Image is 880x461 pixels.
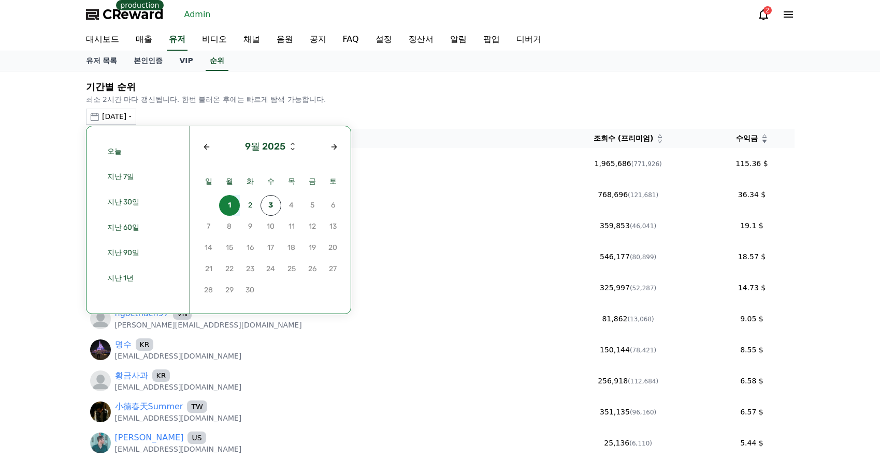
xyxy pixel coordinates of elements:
[180,6,215,23] a: Admin
[281,195,302,216] button: 4
[99,267,177,289] button: 지난 1년
[302,195,323,216] button: 5
[171,51,201,71] a: VIP
[757,8,770,21] a: 2
[290,146,296,152] i: Previous year
[547,334,710,365] td: 150,144
[99,217,177,238] button: 지난 60일
[240,237,261,259] button: 16
[115,369,148,382] a: 황금사과
[99,191,177,213] button: 지난 30일
[326,139,342,155] button: Next month
[547,303,710,334] td: 81,862
[335,29,367,51] a: FAQ
[198,237,219,259] button: 14
[240,195,261,216] button: 2
[26,344,45,352] span: Home
[115,320,302,330] p: [PERSON_NAME][EMAIL_ADDRESS][DOMAIN_NAME]
[709,365,794,396] td: 6.58 $
[99,242,177,263] button: 지난 90일
[709,396,794,427] td: 6.57 $
[302,216,323,237] button: 12
[323,195,343,216] span: 6
[400,29,442,51] a: 정산서
[90,433,111,453] img: https://lh3.googleusercontent.com/a/ACg8ocLvMi4oIqoBad7wrHa9QHXPHNHYYkW9v5RsHZT2r3h1-0ZX5uk=s96-c
[442,29,475,51] a: 알림
[102,111,132,122] div: [DATE] -
[219,237,240,259] button: 15
[187,400,207,413] span: TW
[219,176,240,187] span: 월
[261,195,281,216] span: 3
[198,139,215,155] button: Previous month
[240,216,261,237] button: 9
[323,216,343,237] button: 13
[235,29,268,51] a: 채널
[219,259,240,279] span: 22
[547,272,710,303] td: 325,997
[630,285,656,292] span: (52,287)
[261,259,281,279] span: 24
[281,216,302,237] span: 11
[219,237,240,258] span: 15
[90,308,111,329] img: profile_blank.webp
[630,254,656,261] span: (80,899)
[281,237,302,258] span: 18
[261,237,281,258] span: 17
[630,409,656,416] span: (96,160)
[115,400,183,413] a: 小德春天Summer
[240,259,261,279] span: 23
[281,216,302,237] button: 11
[115,351,242,361] p: [EMAIL_ADDRESS][DOMAIN_NAME]
[3,328,68,354] a: Home
[86,129,547,148] th: 유저
[709,427,794,458] td: 5.44 $
[330,143,338,151] div: Next month
[709,179,794,210] td: 36.34 $
[547,365,710,396] td: 256,918
[630,222,656,230] span: (46,041)
[508,29,550,51] a: 디버거
[290,141,296,147] button: Next year
[152,369,170,382] span: KR
[323,237,343,258] span: 20
[268,29,301,51] a: 음원
[736,133,758,144] span: 수익금
[194,29,235,51] a: 비디오
[709,210,794,241] td: 19.1 $
[103,6,164,23] span: CReward
[127,29,161,51] a: 매출
[709,303,794,334] td: 9.05 $
[198,176,219,187] span: 일
[475,29,508,51] a: 팝업
[90,370,111,391] img: profile_blank.webp
[547,210,710,241] td: 359,853
[99,141,177,162] button: 오늘
[115,338,132,351] a: 명수
[203,143,211,151] div: Previous month
[627,316,654,323] span: (13,068)
[240,280,261,301] button: 30
[281,259,302,280] button: 25
[198,216,219,237] span: 7
[547,148,710,179] td: 1,965,686
[709,272,794,303] td: 14.73 $
[198,237,219,258] span: 14
[68,328,134,354] a: Messages
[198,280,219,301] button: 28
[115,413,242,423] p: [EMAIL_ADDRESS][DOMAIN_NAME]
[630,347,656,354] span: (78,421)
[240,237,261,258] span: 16
[763,6,772,14] div: 2
[125,51,171,71] a: 본인인증
[323,259,343,280] button: 27
[281,176,302,187] span: 목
